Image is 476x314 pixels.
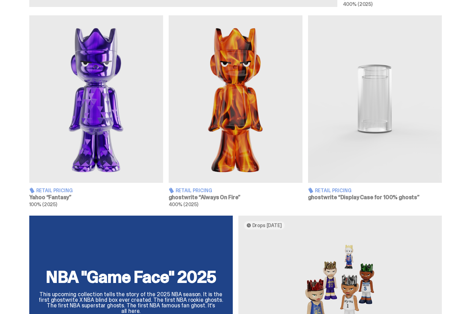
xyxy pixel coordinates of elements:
h2: NBA "Game Face" 2025 [38,269,224,286]
a: Display Case for 100% ghosts Retail Pricing [308,16,442,207]
img: Fantasy [29,16,163,183]
img: Always On Fire [169,16,302,183]
img: Display Case for 100% ghosts [308,16,442,183]
span: 400% (2025) [169,202,198,208]
h3: Yahoo “Fantasy” [29,195,163,201]
span: 100% (2025) [29,202,57,208]
h3: ghostwrite “Display Case for 100% ghosts” [308,195,442,201]
a: Always On Fire Retail Pricing [169,16,302,207]
span: Retail Pricing [36,188,73,193]
h3: ghostwrite “Always On Fire” [169,195,302,201]
a: Fantasy Retail Pricing [29,16,163,207]
span: 400% (2025) [343,1,373,8]
span: Retail Pricing [176,188,212,193]
span: Drops [DATE] [252,223,282,229]
span: Retail Pricing [315,188,352,193]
